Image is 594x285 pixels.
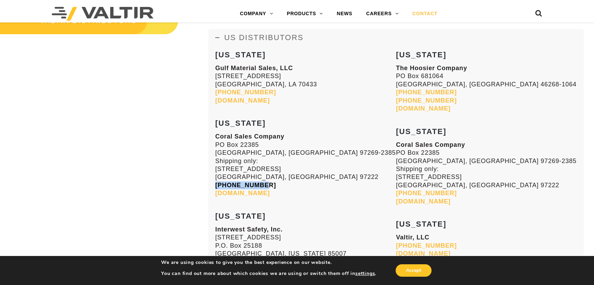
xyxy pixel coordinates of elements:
a: [DOMAIN_NAME] [215,97,270,104]
p: [STREET_ADDRESS] P.O. Box 25188 [GEOGRAPHIC_DATA], [US_STATE] 85007 [215,226,396,274]
a: [PHONE_NUMBER] [396,190,457,197]
strong: [US_STATE] [215,50,266,59]
p: You can find out more about which cookies we are using or switch them off in . [161,270,376,277]
strong: [US_STATE] [215,212,266,220]
a: [PHONE_NUMBER] [396,89,457,96]
a: [PHONE_NUMBER] [396,97,457,104]
strong: [US_STATE] [215,119,266,127]
p: We are using cookies to give you the best experience on our website. [161,259,376,266]
button: settings [355,270,375,277]
p: [STREET_ADDRESS] [GEOGRAPHIC_DATA], LA 70433 [215,64,396,105]
img: Valtir [52,7,154,21]
a: [DOMAIN_NAME] [396,105,451,112]
a: [PHONE_NUMBER] [215,182,276,189]
strong: [US_STATE] [396,220,446,228]
strong: [US_STATE] [396,127,446,136]
strong: Coral Sales Company [396,141,465,148]
a: PRODUCTS [280,7,330,21]
strong: [US_STATE] [396,50,446,59]
a: [DOMAIN_NAME] [396,250,451,257]
p: PO Box 681064 [GEOGRAPHIC_DATA], [GEOGRAPHIC_DATA] 46268-1064 [396,64,577,113]
p: PO Box 22385 [GEOGRAPHIC_DATA], [GEOGRAPHIC_DATA] 97269-2385 Shipping only: [STREET_ADDRESS] [GEO... [396,141,577,206]
strong: Gulf Material Sales, LLC [215,65,293,72]
button: Accept [396,264,432,277]
strong: Interwest Safety, Inc. [215,226,283,233]
a: [PHONE_NUMBER] [396,242,457,249]
a: CAREERS [359,7,405,21]
a: CONTACT [405,7,444,21]
a: [DOMAIN_NAME] [396,198,451,205]
strong: The Hoosier Company [396,65,467,72]
a: NEWS [330,7,359,21]
strong: Coral Sales Company [215,133,284,140]
a: [PHONE_NUMBER] [215,89,276,96]
strong: Valtir, LLC [396,234,429,241]
a: US DISTRIBUTORS [208,29,584,46]
p: PO Box 22385 [GEOGRAPHIC_DATA], [GEOGRAPHIC_DATA] 97269-2385 Shipping only: [STREET_ADDRESS] [GEO... [215,133,396,197]
span: US DISTRIBUTORS [224,33,304,42]
a: COMPANY [233,7,280,21]
a: [DOMAIN_NAME] [215,190,270,197]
